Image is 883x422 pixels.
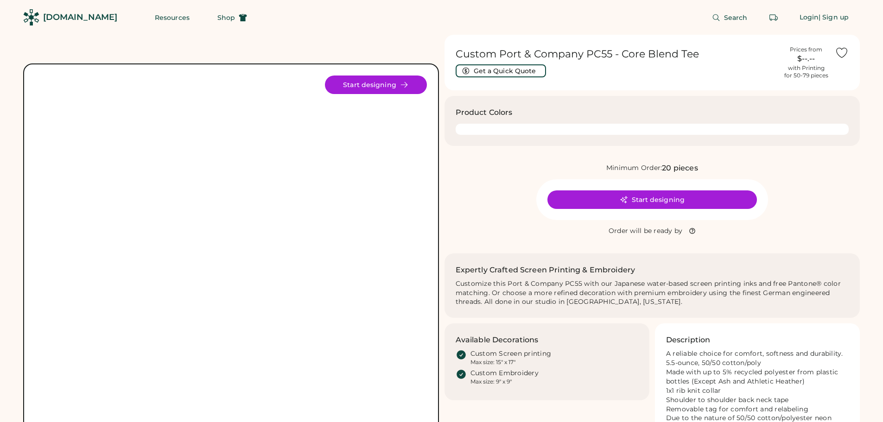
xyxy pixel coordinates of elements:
[724,14,748,21] span: Search
[456,334,539,346] h3: Available Decorations
[790,46,822,53] div: Prices from
[662,163,698,174] div: 20 pieces
[470,369,539,378] div: Custom Embroidery
[217,14,235,21] span: Shop
[784,64,828,79] div: with Printing for 50-79 pieces
[456,279,849,307] div: Customize this Port & Company PC55 with our Japanese water-based screen printing inks and free Pa...
[325,76,427,94] button: Start designing
[547,190,757,209] button: Start designing
[23,9,39,25] img: Rendered Logo - Screens
[666,334,711,346] h3: Description
[819,13,849,22] div: | Sign up
[606,164,662,173] div: Minimum Order:
[456,107,513,118] h3: Product Colors
[206,8,258,27] button: Shop
[43,12,117,23] div: [DOMAIN_NAME]
[144,8,201,27] button: Resources
[701,8,759,27] button: Search
[783,53,829,64] div: $--.--
[470,378,512,385] div: Max size: 9" x 9"
[609,227,683,236] div: Order will be ready by
[470,359,515,366] div: Max size: 15" x 17"
[456,64,546,77] button: Get a Quick Quote
[456,48,778,61] h1: Custom Port & Company PC55 - Core Blend Tee
[470,349,552,359] div: Custom Screen printing
[800,13,819,22] div: Login
[456,265,635,276] h2: Expertly Crafted Screen Printing & Embroidery
[764,8,783,27] button: Retrieve an order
